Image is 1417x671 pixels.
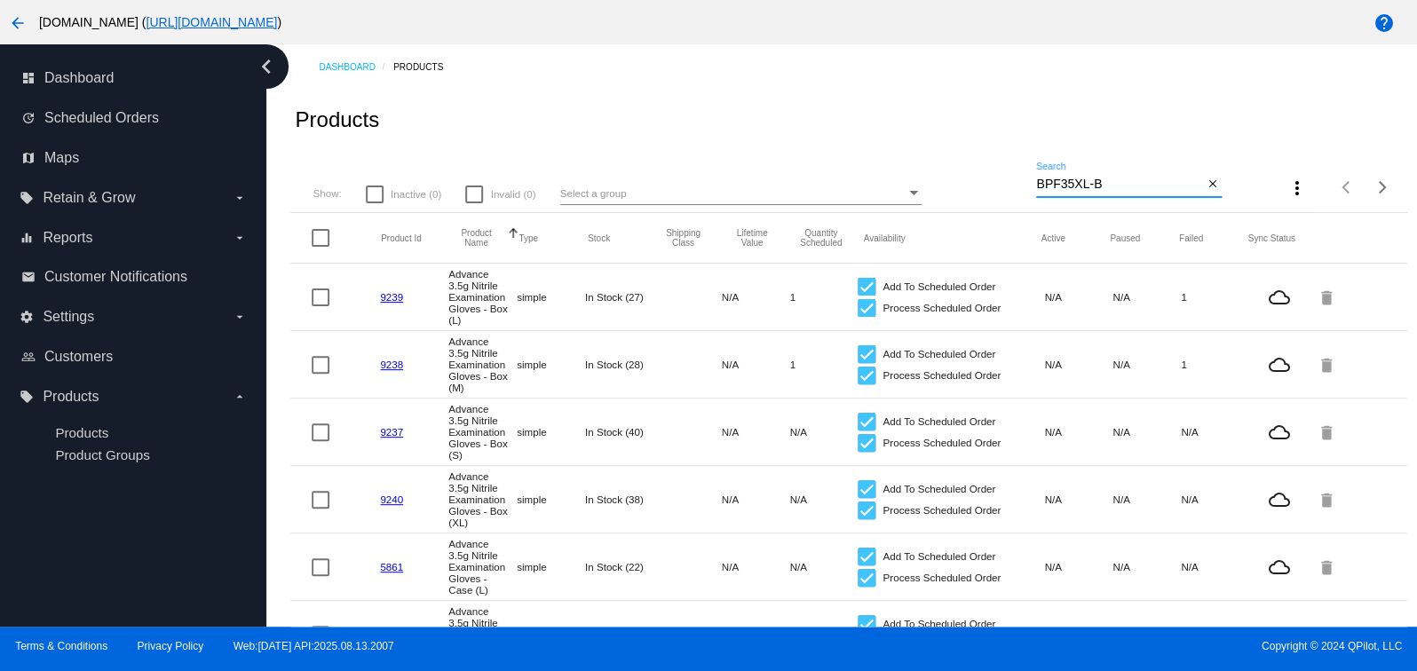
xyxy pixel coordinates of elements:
mat-icon: cloud_queue [1249,557,1309,578]
mat-cell: Advance 3.5g Nitrile Examination Gloves - Case (M) [448,601,517,667]
span: Process Scheduled Order [883,432,1001,454]
mat-header-cell: Availability [863,233,1041,243]
span: Process Scheduled Order [883,365,1001,386]
span: Add To Scheduled Order [883,343,995,365]
button: Change sorting for TotalQuantityScheduledPaused [1110,233,1140,243]
span: Invalid (0) [490,184,535,205]
button: Change sorting for ExternalId [381,233,422,243]
a: 9238 [380,359,403,370]
i: arrow_drop_down [233,191,247,205]
span: Customers [44,349,113,365]
mat-cell: In Stock (28) [585,354,653,375]
mat-cell: 1 [1181,354,1249,375]
mat-cell: In Stock (65) [585,624,653,644]
button: Change sorting for ProductName [450,228,503,248]
i: dashboard [21,71,36,85]
h2: Products [295,107,379,132]
a: Product Groups [55,447,149,462]
a: Privacy Policy [138,640,204,652]
mat-icon: delete [1318,620,1339,648]
mat-cell: N/A [1044,489,1112,509]
button: Change sorting for QuantityScheduled [795,228,848,248]
mat-cell: N/A [1112,557,1181,577]
mat-cell: N/A [722,624,790,644]
mat-cell: 1 [789,354,858,375]
button: Change sorting for ProductType [519,233,538,243]
mat-icon: delete [1318,351,1339,378]
span: Maps [44,150,79,166]
mat-cell: N/A [1044,354,1112,375]
i: equalizer [20,231,34,245]
span: Add To Scheduled Order [883,411,995,432]
span: Dashboard [44,70,114,86]
i: people_outline [21,350,36,364]
mat-icon: cloud_queue [1249,624,1309,645]
span: Inactive (0) [391,184,441,205]
mat-cell: N/A [1181,557,1249,577]
a: Terms & Conditions [15,640,107,652]
mat-cell: 1 [1181,287,1249,307]
span: Retain & Grow [43,190,135,206]
i: arrow_drop_down [233,310,247,324]
mat-cell: In Stock (38) [585,489,653,509]
button: Change sorting for ValidationErrorCode [1247,233,1294,243]
mat-cell: In Stock (40) [585,422,653,442]
a: Products [55,425,108,440]
mat-cell: N/A [1044,422,1112,442]
i: arrow_drop_down [233,231,247,245]
a: 5861 [380,561,403,572]
span: [DOMAIN_NAME] ( ) [39,15,281,29]
mat-cell: simple [517,489,585,509]
button: Clear [1203,176,1222,194]
span: Copyright © 2024 QPilot, LLC [724,640,1402,652]
span: Process Scheduled Order [883,567,1001,588]
button: Change sorting for TotalQuantityFailed [1179,233,1203,243]
a: map Maps [21,144,247,172]
span: Show: [313,187,341,199]
input: Search [1036,178,1203,192]
mat-icon: delete [1318,418,1339,446]
mat-icon: cloud_queue [1249,489,1309,510]
span: Process Scheduled Order [883,500,1001,521]
mat-cell: N/A [1181,422,1249,442]
button: Previous page [1329,170,1365,205]
a: 9237 [380,426,403,438]
a: 9240 [380,493,403,505]
mat-cell: Advance 3.5g Nitrile Examination Gloves - Box (M) [448,331,517,398]
i: email [21,270,36,284]
a: update Scheduled Orders [21,104,247,132]
mat-cell: Advance 3.5g Nitrile Examination Gloves - Box (L) [448,264,517,330]
a: dashboard Dashboard [21,64,247,92]
button: Change sorting for LifetimeValue [725,228,779,248]
mat-icon: help [1373,12,1395,34]
a: 9239 [380,291,403,303]
mat-cell: N/A [1181,489,1249,509]
mat-cell: Advance 3.5g Nitrile Examination Gloves - Box (XL) [448,466,517,533]
i: local_offer [20,390,34,404]
span: Products [43,389,99,405]
i: settings [20,310,34,324]
mat-cell: N/A [1112,624,1181,644]
mat-cell: In Stock (27) [585,287,653,307]
mat-cell: simple [517,557,585,577]
mat-cell: simple [517,624,585,644]
button: Change sorting for StockLevel [588,233,610,243]
mat-icon: delete [1318,485,1339,513]
mat-icon: close [1206,178,1218,192]
mat-icon: delete [1318,553,1339,580]
a: people_outline Customers [21,343,247,371]
mat-icon: more_vert [1286,178,1307,199]
i: local_offer [20,191,34,205]
mat-icon: cloud_queue [1249,287,1309,308]
a: Web:[DATE] API:2025.08.13.2007 [234,640,394,652]
span: Settings [43,309,94,325]
i: arrow_drop_down [233,390,247,404]
mat-cell: N/A [789,557,858,577]
mat-cell: N/A [1112,422,1181,442]
span: Process Scheduled Order [883,297,1001,319]
span: Scheduled Orders [44,110,159,126]
mat-cell: N/A [789,489,858,509]
span: Customer Notifications [44,269,187,285]
mat-cell: N/A [789,624,858,644]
